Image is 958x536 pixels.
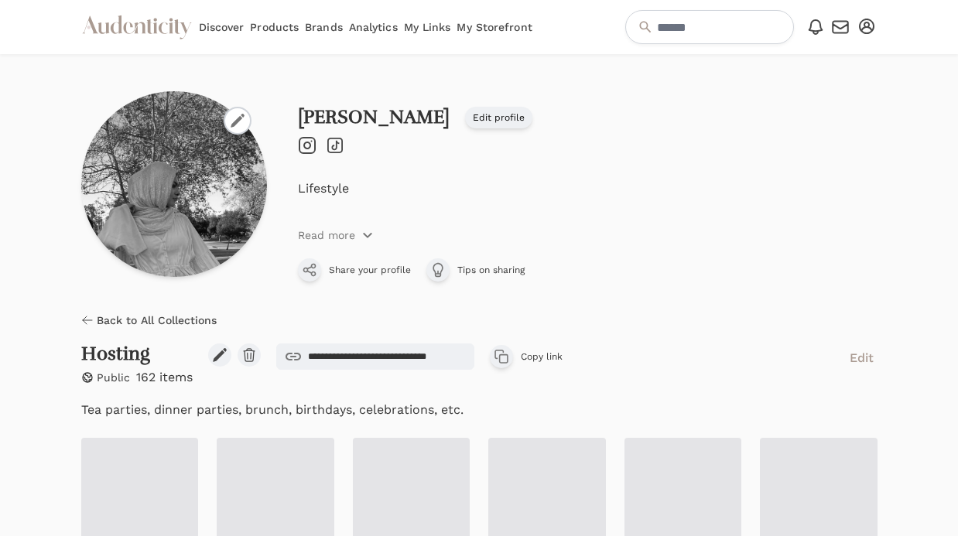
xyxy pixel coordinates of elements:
[81,401,878,419] p: Tea parties, dinner parties, brunch, birthdays, celebrations, etc.
[426,258,525,282] a: Tips on sharing
[81,343,193,365] h2: Hosting
[81,312,217,328] a: Back to All Collections
[224,107,251,135] label: Change photo
[329,264,411,276] span: Share your profile
[81,91,267,277] img: Profile picture
[465,107,532,128] a: Edit profile
[97,312,217,328] span: Back to All Collections
[298,227,374,243] button: Read more
[298,258,411,282] button: Share your profile
[490,345,563,368] button: Copy link
[850,349,874,367] span: Edit
[457,264,525,276] span: Tips on sharing
[97,370,130,385] p: Public
[298,179,878,198] p: Lifestyle
[521,350,563,363] span: Copy link
[846,343,878,371] a: Edit
[298,227,355,243] p: Read more
[298,105,450,128] a: [PERSON_NAME]
[136,368,193,387] p: 162 items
